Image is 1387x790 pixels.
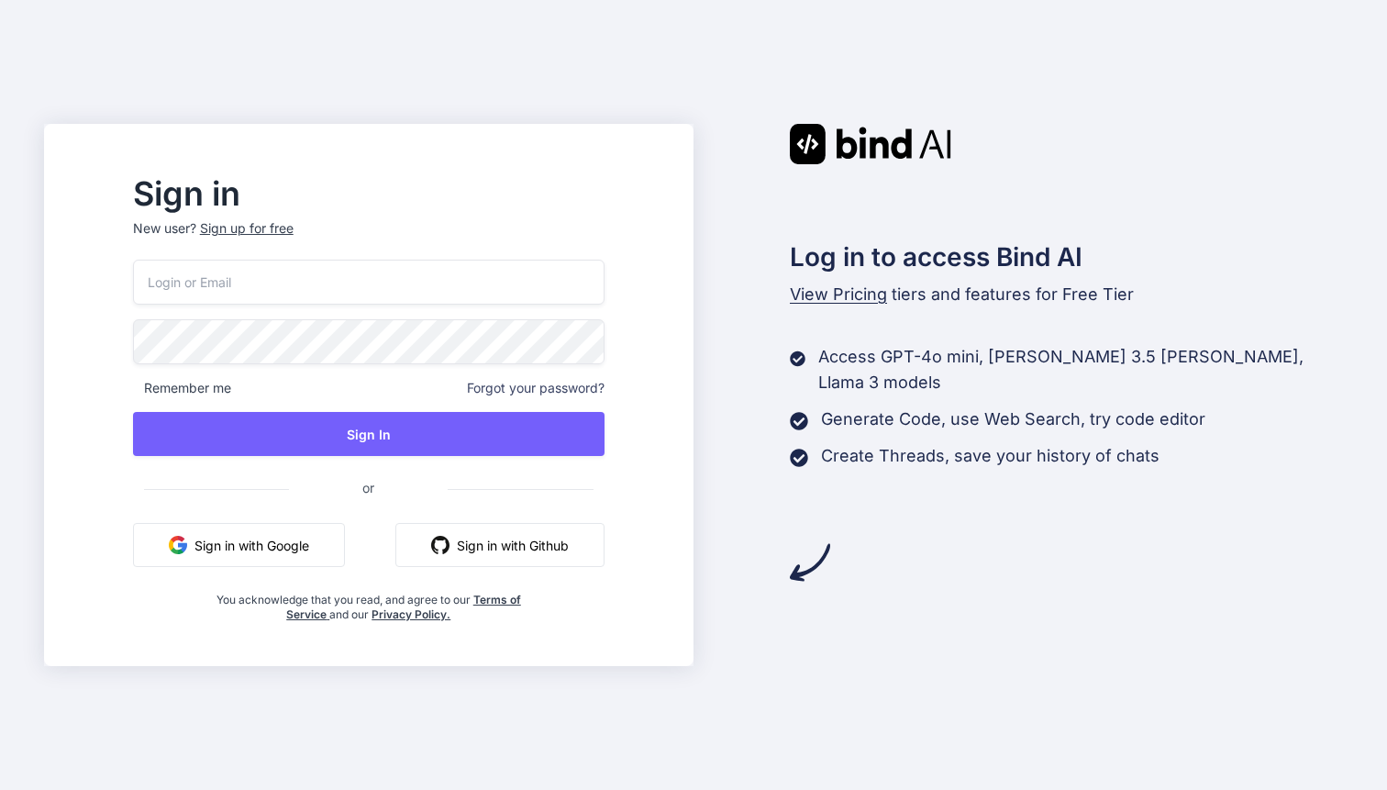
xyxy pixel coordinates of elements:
[133,260,605,305] input: Login or Email
[289,465,448,510] span: or
[821,443,1160,469] p: Create Threads, save your history of chats
[790,282,1344,307] p: tiers and features for Free Tier
[372,607,450,621] a: Privacy Policy.
[133,219,605,260] p: New user?
[818,344,1343,395] p: Access GPT-4o mini, [PERSON_NAME] 3.5 [PERSON_NAME], Llama 3 models
[821,406,1205,432] p: Generate Code, use Web Search, try code editor
[133,379,231,397] span: Remember me
[200,219,294,238] div: Sign up for free
[211,582,526,622] div: You acknowledge that you read, and agree to our and our
[133,412,605,456] button: Sign In
[169,536,187,554] img: google
[133,179,605,208] h2: Sign in
[431,536,449,554] img: github
[395,523,605,567] button: Sign in with Github
[790,124,951,164] img: Bind AI logo
[286,593,521,621] a: Terms of Service
[790,542,830,583] img: arrow
[467,379,605,397] span: Forgot your password?
[133,523,345,567] button: Sign in with Google
[790,238,1344,276] h2: Log in to access Bind AI
[790,284,887,304] span: View Pricing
